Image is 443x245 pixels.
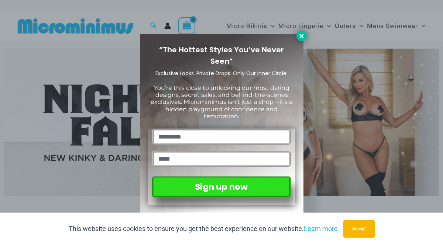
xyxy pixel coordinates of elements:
[296,31,307,41] button: Close
[152,176,291,197] button: Sign up now
[304,225,338,232] a: Learn more
[159,45,284,66] span: “The Hottest Styles You’ve Never Seen”
[343,220,375,238] button: Accept
[155,70,288,77] span: Exclusive Looks. Private Drops. Only Our Inner Circle.
[69,223,338,234] p: This website uses cookies to ensure you get the best experience on our website.
[151,84,292,120] span: You’re this close to unlocking our most daring designs, secret sales, and behind-the-scenes exclu...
